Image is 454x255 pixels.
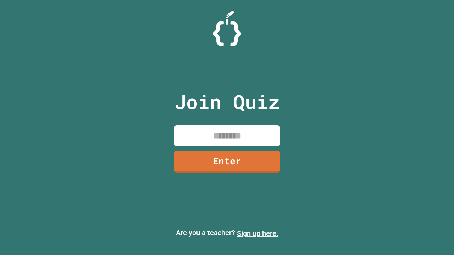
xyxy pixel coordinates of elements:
a: Enter [174,151,280,173]
a: Sign up here. [237,229,278,238]
p: Join Quiz [175,87,280,117]
img: Logo.svg [213,11,241,46]
p: Are you a teacher? [6,227,448,239]
iframe: chat widget [395,196,447,226]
